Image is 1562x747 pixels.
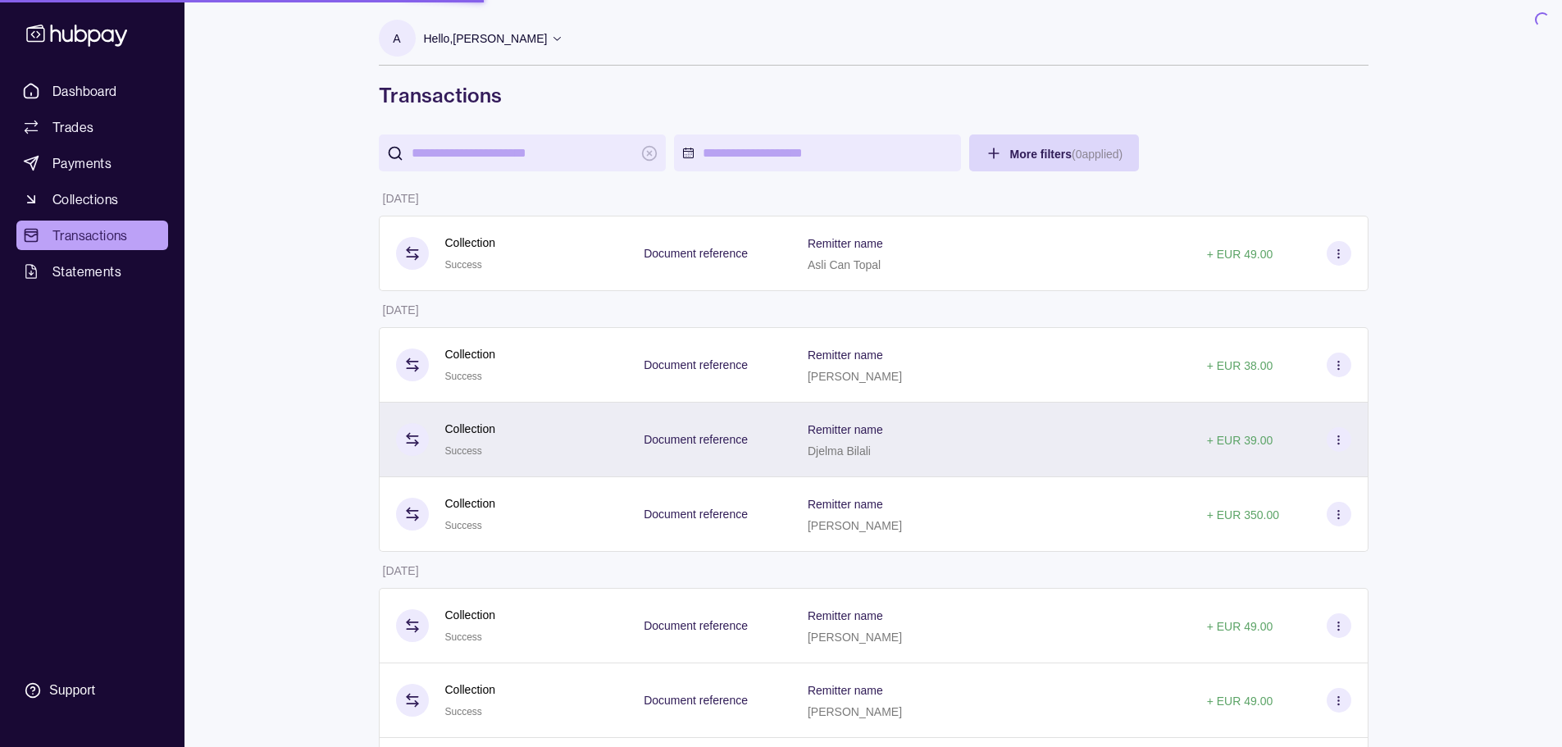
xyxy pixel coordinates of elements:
[808,237,883,250] p: Remitter name
[16,148,168,178] a: Payments
[383,303,419,317] p: [DATE]
[644,433,748,446] p: Document reference
[644,358,748,371] p: Document reference
[1010,148,1123,161] span: More filters
[412,134,633,171] input: search
[808,258,881,271] p: Asli Can Topal
[808,705,902,718] p: [PERSON_NAME]
[808,370,902,383] p: [PERSON_NAME]
[16,112,168,142] a: Trades
[644,619,748,632] p: Document reference
[445,345,495,363] p: Collection
[445,520,482,531] span: Success
[52,225,128,245] span: Transactions
[393,30,400,48] p: A
[808,631,902,644] p: [PERSON_NAME]
[808,498,883,511] p: Remitter name
[644,508,748,521] p: Document reference
[52,262,121,281] span: Statements
[52,117,93,137] span: Trades
[383,564,419,577] p: [DATE]
[16,221,168,250] a: Transactions
[1207,434,1273,447] p: + EUR 39.00
[808,444,871,458] p: Djelma Bilali
[379,82,1368,108] h1: Transactions
[16,257,168,286] a: Statements
[52,153,112,173] span: Payments
[808,348,883,362] p: Remitter name
[445,706,482,717] span: Success
[445,445,482,457] span: Success
[445,681,495,699] p: Collection
[1207,695,1273,708] p: + EUR 49.00
[16,184,168,214] a: Collections
[808,519,902,532] p: [PERSON_NAME]
[445,234,495,252] p: Collection
[424,30,548,48] p: Hello, [PERSON_NAME]
[16,76,168,106] a: Dashboard
[644,694,748,707] p: Document reference
[1207,620,1273,633] p: + EUR 49.00
[1207,248,1273,261] p: + EUR 49.00
[52,189,118,209] span: Collections
[383,192,419,205] p: [DATE]
[445,631,482,643] span: Success
[644,247,748,260] p: Document reference
[1207,508,1279,522] p: + EUR 350.00
[1072,148,1123,161] p: ( 0 applied)
[445,494,495,512] p: Collection
[52,81,117,101] span: Dashboard
[445,259,482,271] span: Success
[969,134,1140,171] button: More filters(0applied)
[808,609,883,622] p: Remitter name
[16,673,168,708] a: Support
[49,681,95,699] div: Support
[1207,359,1273,372] p: + EUR 38.00
[445,606,495,624] p: Collection
[808,423,883,436] p: Remitter name
[445,420,495,438] p: Collection
[445,371,482,382] span: Success
[808,684,883,697] p: Remitter name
